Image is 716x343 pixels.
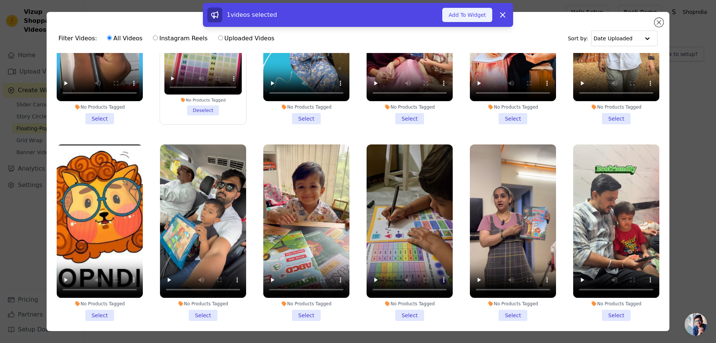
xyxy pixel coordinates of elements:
button: Add To Widget [442,8,492,22]
div: No Products Tagged [573,301,659,307]
div: No Products Tagged [573,104,659,110]
div: No Products Tagged [263,301,349,307]
label: All Videos [107,34,143,43]
div: No Products Tagged [470,301,556,307]
div: No Products Tagged [57,104,143,110]
div: Sort by: [568,31,658,46]
label: Uploaded Videos [218,34,275,43]
div: No Products Tagged [367,301,453,307]
div: No Products Tagged [470,104,556,110]
div: No Products Tagged [160,301,246,307]
div: Filter Videos: [59,30,279,47]
div: Open chat [685,313,707,336]
div: No Products Tagged [57,301,143,307]
label: Instagram Reels [153,34,208,43]
div: No Products Tagged [367,104,453,110]
div: No Products Tagged [164,97,242,103]
div: No Products Tagged [263,104,349,110]
span: 1 videos selected [227,11,277,18]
